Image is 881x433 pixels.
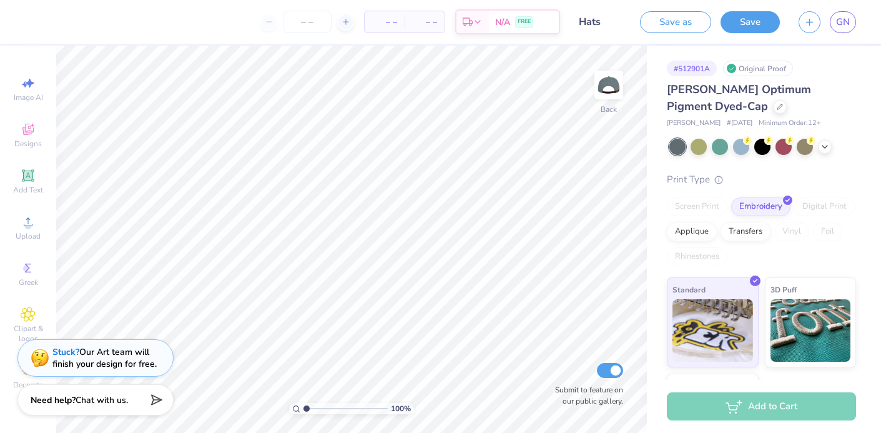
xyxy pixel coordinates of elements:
div: Print Type [667,172,856,187]
span: 100 % [391,403,411,414]
strong: Stuck? [52,346,79,358]
span: Add Text [13,185,43,195]
div: # 512901A [667,61,717,76]
span: Image AI [14,92,43,102]
button: Save [721,11,780,33]
span: – – [372,16,397,29]
span: 3D Puff [770,283,797,296]
span: Metallic & Glitter [672,379,734,392]
div: Back [601,104,617,115]
label: Submit to feature on our public gallery. [548,384,623,407]
span: GN [836,15,850,29]
img: Back [596,72,621,97]
span: Decorate [13,380,43,390]
strong: Need help? [31,394,76,406]
div: Transfers [721,222,770,241]
img: 3D Puff [770,299,851,362]
button: Save as [640,11,711,33]
span: [PERSON_NAME] [667,118,721,129]
div: Applique [667,222,717,241]
div: Digital Print [794,197,855,216]
div: Foil [813,222,842,241]
a: GN [830,11,856,33]
span: # [DATE] [727,118,752,129]
input: – – [283,11,332,33]
span: – – [412,16,437,29]
span: Minimum Order: 12 + [759,118,821,129]
div: Original Proof [723,61,793,76]
div: Screen Print [667,197,727,216]
div: Rhinestones [667,247,727,266]
span: Standard [672,283,706,296]
span: Upload [16,231,41,241]
div: Embroidery [731,197,790,216]
span: Greek [19,277,38,287]
span: FREE [518,17,531,26]
span: Chat with us. [76,394,128,406]
img: Standard [672,299,753,362]
span: Clipart & logos [6,324,50,344]
span: N/A [495,16,510,29]
span: Designs [14,139,42,149]
div: Our Art team will finish your design for free. [52,346,157,370]
input: Untitled Design [569,9,631,34]
span: [PERSON_NAME] Optimum Pigment Dyed-Cap [667,82,811,114]
div: Vinyl [774,222,809,241]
